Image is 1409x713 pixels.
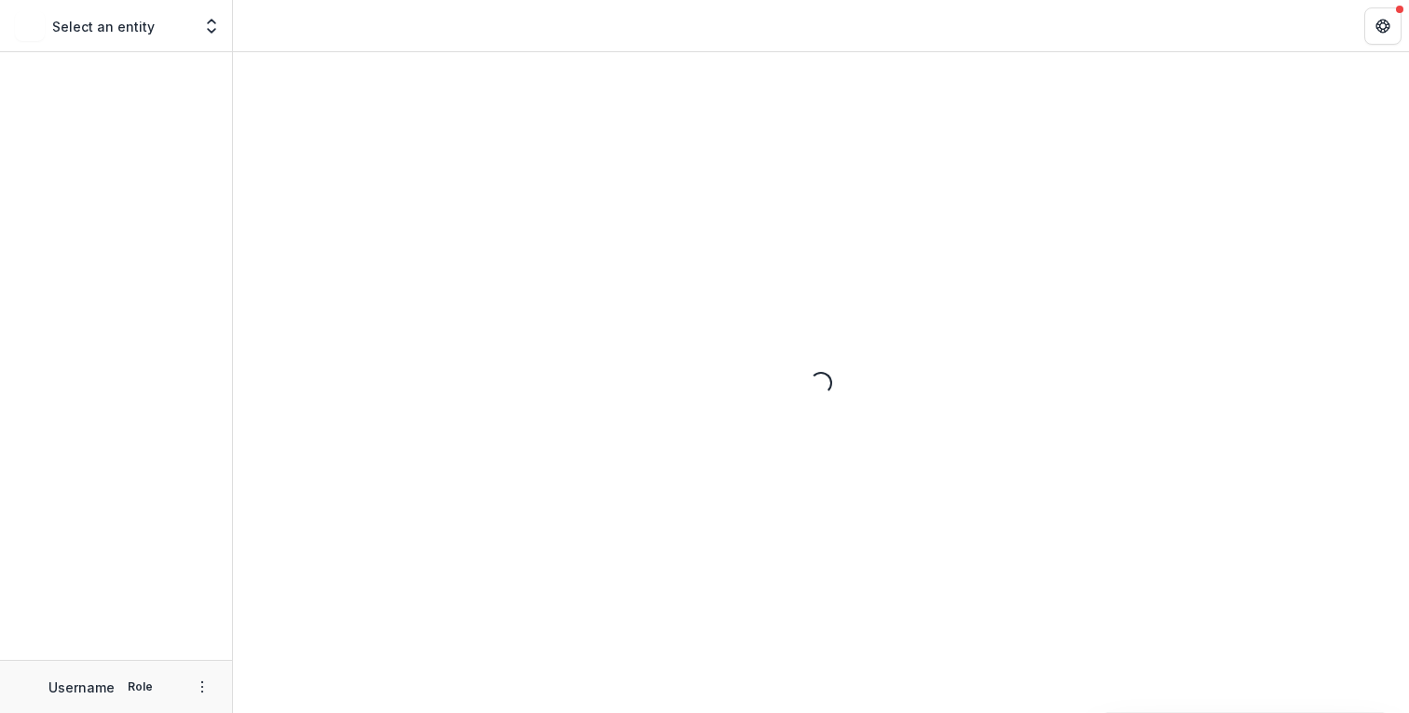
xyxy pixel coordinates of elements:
button: More [191,676,213,698]
p: Username [48,678,115,697]
button: Get Help [1364,7,1402,45]
button: Open entity switcher [198,7,225,45]
p: Select an entity [52,17,155,36]
p: Role [122,679,158,695]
